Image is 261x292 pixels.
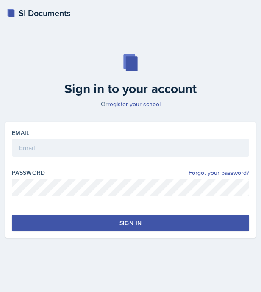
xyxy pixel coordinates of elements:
[12,139,249,157] input: Email
[108,100,161,108] a: register your school
[12,168,45,177] label: Password
[119,219,142,227] div: Sign in
[12,215,249,231] button: Sign in
[7,7,70,19] a: SI Documents
[189,168,249,177] a: Forgot your password?
[12,129,30,137] label: Email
